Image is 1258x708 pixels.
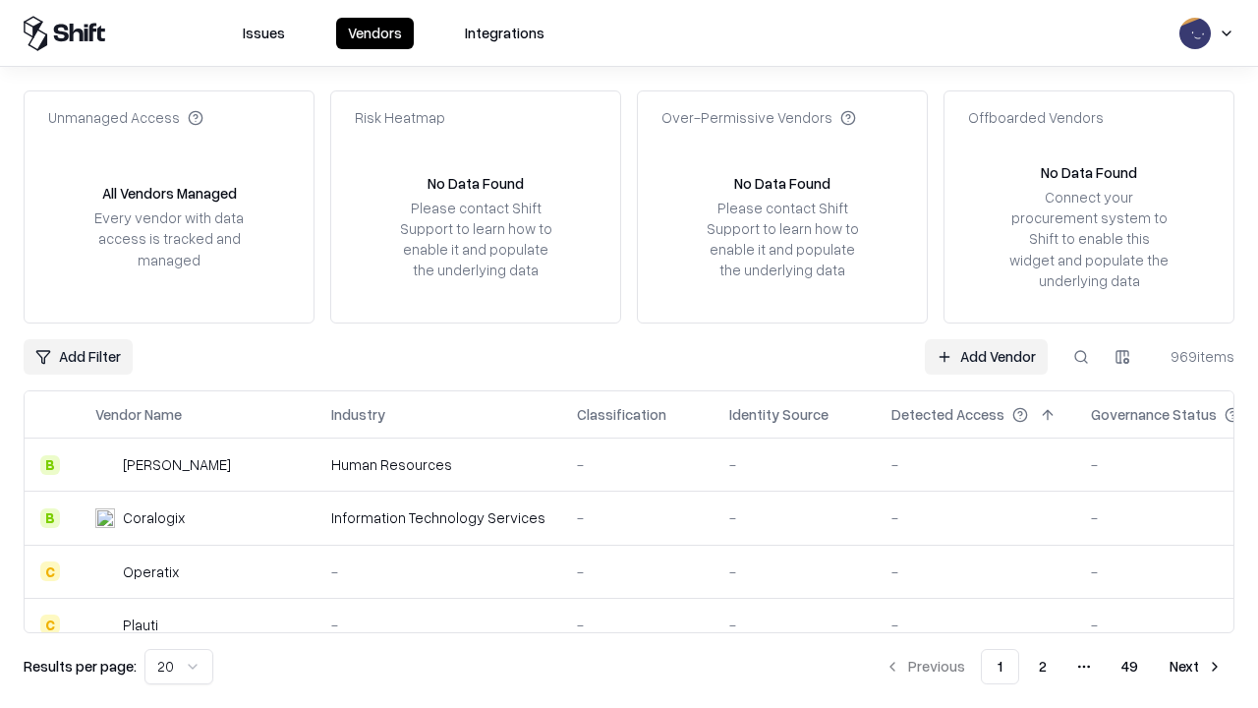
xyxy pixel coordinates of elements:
div: - [331,615,545,635]
div: Unmanaged Access [48,107,203,128]
div: - [891,454,1059,475]
div: Over-Permissive Vendors [661,107,856,128]
button: Vendors [336,18,414,49]
img: Coralogix [95,508,115,528]
p: Results per page: [24,656,137,677]
div: No Data Found [734,173,830,194]
div: Please contact Shift Support to learn how to enable it and populate the underlying data [701,198,864,281]
div: - [577,561,698,582]
div: C [40,561,60,581]
div: Every vendor with data access is tracked and managed [87,207,251,269]
div: Identity Source [729,404,829,425]
button: Issues [231,18,297,49]
div: C [40,615,60,634]
div: - [729,507,860,528]
div: Coralogix [123,507,185,528]
div: - [891,615,1059,635]
div: - [891,561,1059,582]
button: 1 [981,649,1019,684]
div: - [891,507,1059,528]
img: Deel [95,455,115,475]
a: Add Vendor [925,339,1048,375]
div: B [40,455,60,475]
div: - [577,615,698,635]
div: Operatix [123,561,179,582]
nav: pagination [873,649,1234,684]
div: Risk Heatmap [355,107,445,128]
button: 49 [1106,649,1154,684]
div: - [729,561,860,582]
div: [PERSON_NAME] [123,454,231,475]
div: Please contact Shift Support to learn how to enable it and populate the underlying data [394,198,557,281]
div: - [577,454,698,475]
div: B [40,508,60,528]
div: No Data Found [428,173,524,194]
div: 969 items [1156,346,1234,367]
div: Connect your procurement system to Shift to enable this widget and populate the underlying data [1007,187,1171,291]
div: No Data Found [1041,162,1137,183]
div: Classification [577,404,666,425]
div: Information Technology Services [331,507,545,528]
button: Integrations [453,18,556,49]
div: - [331,561,545,582]
div: - [729,615,860,635]
button: Next [1158,649,1234,684]
div: Governance Status [1091,404,1217,425]
img: Plauti [95,615,115,634]
div: Human Resources [331,454,545,475]
div: Vendor Name [95,404,182,425]
div: Detected Access [891,404,1004,425]
div: Industry [331,404,385,425]
div: Offboarded Vendors [968,107,1104,128]
div: Plauti [123,615,158,635]
button: Add Filter [24,339,133,375]
div: All Vendors Managed [102,183,237,204]
div: - [729,454,860,475]
button: 2 [1023,649,1062,684]
img: Operatix [95,561,115,581]
div: - [577,507,698,528]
